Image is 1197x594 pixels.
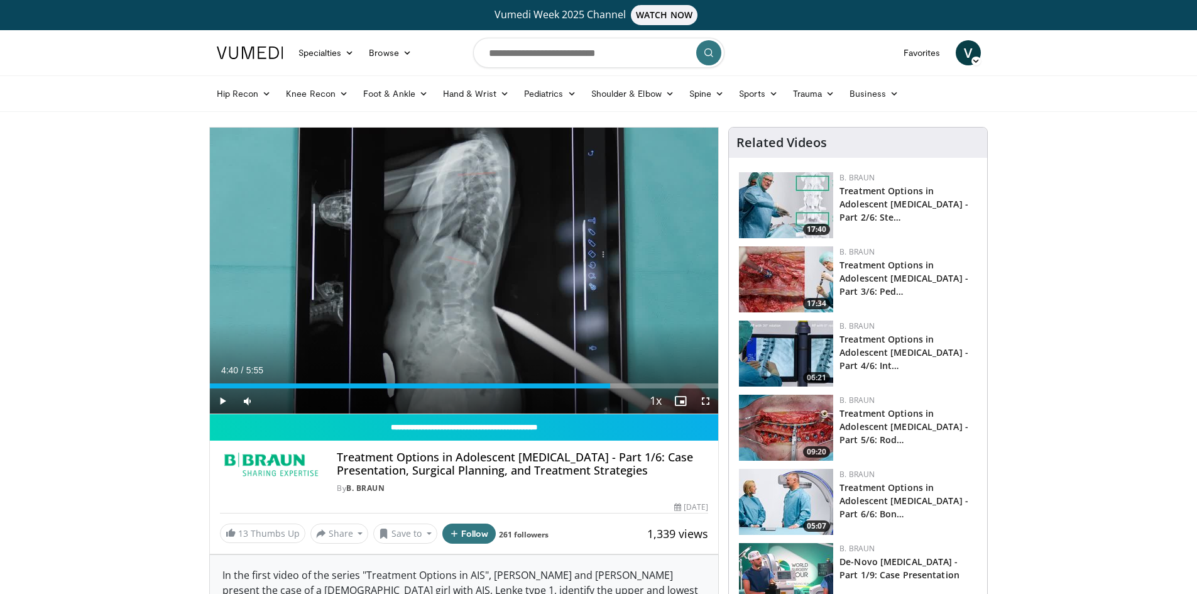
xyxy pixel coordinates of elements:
input: Search topics, interventions [473,38,724,68]
a: Treatment Options in Adolescent [MEDICAL_DATA] - Part 2/6: Ste… [839,185,968,223]
a: B. Braun [839,172,875,183]
span: 05:07 [803,520,830,532]
span: 17:40 [803,224,830,235]
a: B. Braun [839,246,875,257]
a: Shoulder & Elbow [584,81,682,106]
img: B. Braun [220,451,322,481]
button: Mute [235,388,260,414]
a: Sports [731,81,785,106]
a: 13 Thumbs Up [220,524,305,543]
video-js: Video Player [210,128,719,414]
img: VuMedi Logo [217,47,283,59]
img: d0c4c6c3-eaa4-45d9-80fe-d612f35cf6e6.jpg.150x105_q85_crop-smart_upscale.jpg [739,469,833,535]
button: Fullscreen [693,388,718,414]
button: Share [310,524,369,544]
span: WATCH NOW [631,5,697,25]
a: B. Braun [346,483,385,493]
button: Enable picture-in-picture mode [668,388,693,414]
a: Pediatrics [517,81,584,106]
a: Favorites [896,40,948,65]
a: Treatment Options in Adolescent [MEDICAL_DATA] - Part 5/6: Rod… [839,407,968,446]
span: 06:21 [803,372,830,383]
a: Hip Recon [209,81,279,106]
a: Treatment Options in Adolescent [MEDICAL_DATA] - Part 3/6: Ped… [839,259,968,297]
a: Knee Recon [278,81,356,106]
div: Progress Bar [210,383,719,388]
a: B. Braun [839,395,875,405]
a: Spine [682,81,731,106]
h4: Related Videos [736,135,827,150]
div: [DATE] [674,502,708,513]
a: 06:21 [739,321,833,387]
img: ae98eeb5-ad74-41ad-abf2-56481c29a04b.jpg.150x105_q85_crop-smart_upscale.jpg [739,246,833,312]
div: By [337,483,708,494]
img: 5951389b-e30a-4cfe-b4d6-b460fa12e30b.jpeg.150x105_q85_crop-smart_upscale.jpg [739,395,833,461]
a: De-Novo [MEDICAL_DATA] - Part 1/9: Case Presentation [839,556,959,581]
span: 09:20 [803,446,830,458]
a: Business [842,81,906,106]
h4: Treatment Options in Adolescent [MEDICAL_DATA] - Part 1/6: Case Presentation, Surgical Planning, ... [337,451,708,478]
a: Specialties [291,40,362,65]
button: Save to [373,524,437,544]
a: Trauma [785,81,843,106]
a: B. Braun [839,321,875,331]
span: 1,339 views [647,526,708,541]
a: Vumedi Week 2025 ChannelWATCH NOW [219,5,979,25]
a: Foot & Ankle [356,81,435,106]
a: 09:20 [739,395,833,461]
a: Hand & Wrist [435,81,517,106]
span: 5:55 [246,365,263,375]
a: Treatment Options in Adolescent [MEDICAL_DATA] - Part 6/6: Bon… [839,481,968,520]
img: 102d8bc9-9a61-4cfc-8458-064ed06b8396.jpeg.150x105_q85_crop-smart_upscale.jpg [739,172,833,238]
a: 261 followers [499,529,549,540]
a: V [956,40,981,65]
span: 13 [238,527,248,539]
a: Treatment Options in Adolescent [MEDICAL_DATA] - Part 4/6: Int… [839,333,968,371]
span: 17:34 [803,298,830,309]
button: Follow [442,524,496,544]
a: B. Braun [839,469,875,480]
a: 17:40 [739,172,833,238]
a: B. Braun [839,543,875,554]
a: 17:34 [739,246,833,312]
img: 16f8cbf8-ada9-4636-9b66-5d8636afccad.jpeg.150x105_q85_crop-smart_upscale.jpg [739,321,833,387]
button: Play [210,388,235,414]
span: / [241,365,244,375]
a: Browse [361,40,419,65]
a: 05:07 [739,469,833,535]
button: Playback Rate [643,388,668,414]
span: 4:40 [221,365,238,375]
